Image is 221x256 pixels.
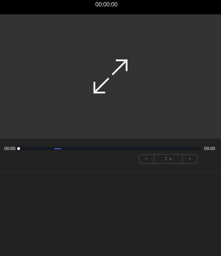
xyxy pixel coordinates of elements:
[95,0,117,8] a: 00:00:00
[204,146,215,151] span: 00:00
[183,155,197,163] button: +
[4,146,15,151] span: 00:00
[154,155,183,163] div: 1 ×
[139,155,154,163] button: −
